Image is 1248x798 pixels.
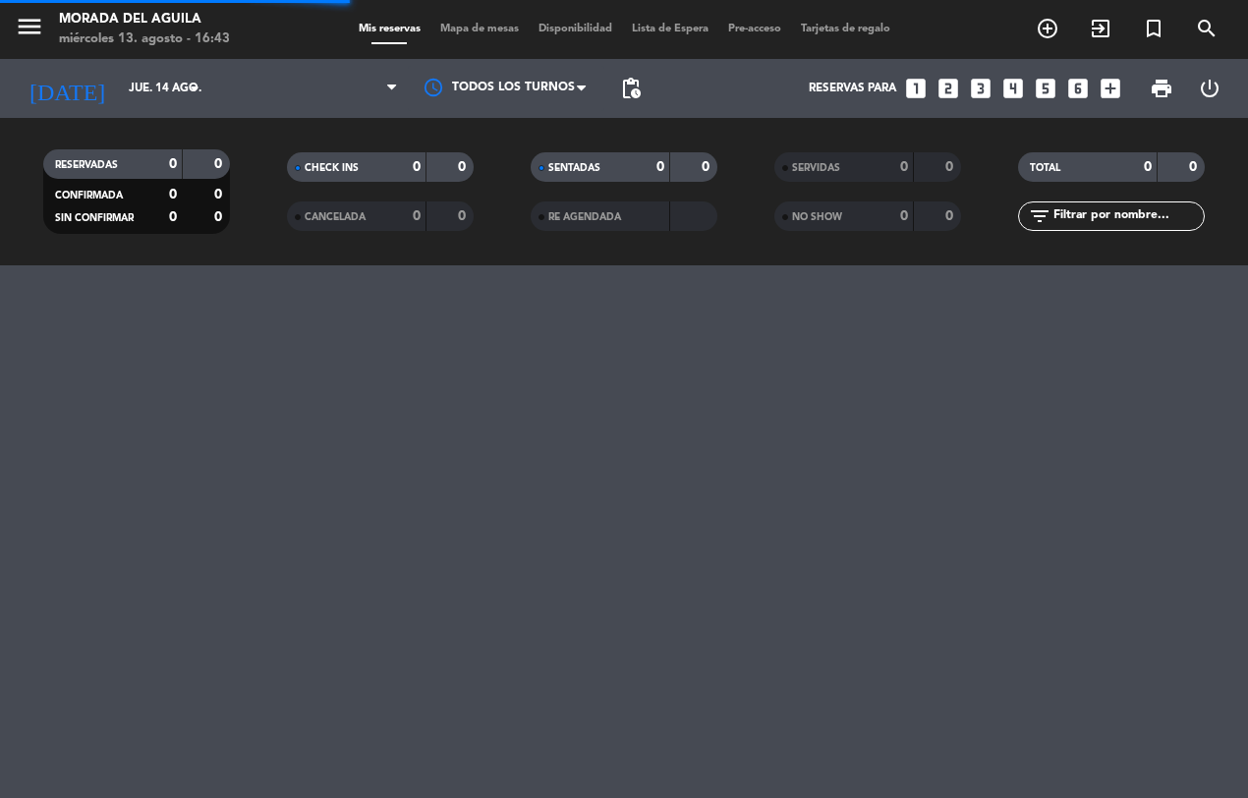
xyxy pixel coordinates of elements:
button: menu [15,12,44,48]
strong: 0 [458,209,470,223]
strong: 0 [169,210,177,224]
i: add_circle_outline [1036,17,1059,40]
i: looks_two [936,76,961,101]
strong: 0 [900,160,908,174]
i: power_settings_new [1198,77,1221,100]
span: RE AGENDADA [548,212,621,222]
i: menu [15,12,44,41]
strong: 0 [656,160,664,174]
i: looks_3 [968,76,993,101]
i: looks_4 [1000,76,1026,101]
strong: 0 [945,209,957,223]
span: CHECK INS [305,163,359,173]
span: CANCELADA [305,212,366,222]
span: TOTAL [1030,163,1060,173]
strong: 0 [1144,160,1152,174]
i: [DATE] [15,67,119,110]
span: print [1150,77,1173,100]
strong: 0 [413,209,421,223]
strong: 0 [214,188,226,201]
strong: 0 [458,160,470,174]
strong: 0 [214,157,226,171]
strong: 0 [169,188,177,201]
i: search [1195,17,1219,40]
div: LOG OUT [1185,59,1233,118]
span: Mapa de mesas [430,24,529,34]
span: NO SHOW [792,212,842,222]
span: Tarjetas de regalo [791,24,900,34]
div: Morada del Aguila [59,10,230,29]
strong: 0 [702,160,713,174]
strong: 0 [214,210,226,224]
span: CONFIRMADA [55,191,123,200]
div: miércoles 13. agosto - 16:43 [59,29,230,49]
span: SIN CONFIRMAR [55,213,134,223]
span: Disponibilidad [529,24,622,34]
i: exit_to_app [1089,17,1112,40]
span: Lista de Espera [622,24,718,34]
span: Mis reservas [349,24,430,34]
span: Reservas para [809,82,896,95]
i: looks_5 [1033,76,1058,101]
i: turned_in_not [1142,17,1165,40]
strong: 0 [169,157,177,171]
span: Pre-acceso [718,24,791,34]
strong: 0 [413,160,421,174]
i: looks_one [903,76,929,101]
span: RESERVADAS [55,160,118,170]
input: Filtrar por nombre... [1051,205,1204,227]
i: arrow_drop_down [183,77,206,100]
span: pending_actions [619,77,643,100]
strong: 0 [1189,160,1201,174]
i: looks_6 [1065,76,1091,101]
strong: 0 [945,160,957,174]
span: SERVIDAS [792,163,840,173]
strong: 0 [900,209,908,223]
span: SENTADAS [548,163,600,173]
i: filter_list [1028,204,1051,228]
i: add_box [1098,76,1123,101]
